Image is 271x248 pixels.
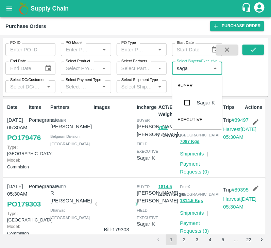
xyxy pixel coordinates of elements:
input: End Date [5,62,39,75]
span: Belgaum Division , [GEOGRAPHIC_DATA] [50,134,90,146]
p: Commision [7,223,26,236]
input: Enter PO ID [5,43,55,56]
p: Images [94,104,134,111]
span: Model: [7,158,20,163]
p: Pomegranate [29,183,48,190]
span: buyer [137,185,150,189]
button: Go to page 22 [243,234,254,245]
label: PO Type [121,40,136,46]
a: Supply Chain [31,4,241,13]
p: [GEOGRAPHIC_DATA] [7,210,26,223]
button: Open [100,45,108,54]
p: [GEOGRAPHIC_DATA] [7,144,26,157]
button: 7087 [158,124,168,132]
p: R [PERSON_NAME] [50,189,92,204]
div: BUYER [172,78,222,94]
input: Select Partners [119,64,153,72]
button: Go to next page [256,234,267,245]
a: Shipments [180,210,204,216]
label: Select DC/Customer [10,77,45,83]
button: 1814.5 Kgs [180,197,203,205]
a: #89395 [232,187,249,193]
p: Commision [7,157,26,170]
nav: pagination navigation [152,234,268,245]
button: Open [100,82,108,91]
p: Trip [223,116,257,124]
button: Close [211,64,220,73]
label: Select Buyers/Executive [177,59,218,64]
div: Purchase Orders [5,22,46,31]
p: Date [7,104,26,111]
button: Go to page 4 [205,234,216,245]
p: [DATE] 05:30AM [7,183,26,198]
label: Select Payment Type [66,77,101,83]
a: PO179476 [7,132,41,144]
input: Select Product [63,64,98,72]
p: Actions [245,104,264,111]
p: / 7087 Kgs [158,123,177,139]
label: PO ID [10,40,20,46]
input: Enter PO Type [119,45,145,54]
a: PO179303 [7,198,41,210]
p: Items [29,104,48,111]
span: Model: [7,224,20,229]
p: [DATE] 05:30AM [7,116,26,132]
a: Harvest[DATE] 05:30AM [223,196,257,209]
button: Go to page 3 [192,234,203,245]
button: 1814.5 [158,183,172,191]
p: Pomegranate [29,116,48,124]
div: | [204,147,208,158]
div: account of current user [253,1,266,16]
p: [PERSON_NAME] [PERSON_NAME] [137,189,178,204]
div: | [204,206,208,217]
button: page 1 [166,234,177,245]
div: customer-support [241,2,253,15]
label: PO Model [66,40,83,46]
b: Supply Chain [31,5,69,12]
span: FruitX [GEOGRAPHIC_DATA] [180,185,220,196]
a: Purchase Order [210,21,264,31]
button: Open [155,64,164,73]
span: Farmer [50,118,66,122]
span: Dharwad , [GEOGRAPHIC_DATA] [50,208,90,220]
label: Select Partners [121,59,147,64]
input: Select DC/Customer [7,82,42,91]
a: Harvest[DATE] 05:30AM [223,127,257,139]
p: Sagar K [137,220,158,228]
input: Select Buyers/Executive [174,64,209,72]
p: Trips [223,104,242,111]
p: Trip [223,186,257,194]
div: EXECUTIVE [172,112,222,128]
p: / 4607.5 Kgs [158,183,177,198]
label: End Date [10,59,26,64]
label: Select Shipment Type [121,77,158,83]
button: Open [100,64,108,73]
p: Incharge [137,104,156,111]
button: Open [155,82,164,91]
label: Select Product [66,59,90,64]
p: Bill-179303 [99,226,134,233]
span: field executive [137,142,158,153]
label: Start Date [177,40,194,46]
button: 7087 Kgs [180,138,200,146]
button: Open [155,45,164,54]
p: Partners [50,104,91,111]
div: … [231,237,241,243]
button: Open [44,82,53,91]
span: Type: [7,211,18,216]
input: Select Payment Type [63,82,89,91]
p: Sagar K [137,154,158,162]
div: Sagar K [197,99,215,106]
img: logo [17,2,31,15]
button: Choose date [42,62,55,75]
button: Go to page 2 [179,234,190,245]
a: #89497 [232,117,249,123]
button: Go to page 5 [218,234,228,245]
button: open drawer [1,1,17,16]
p: ACT/EXP Weight [158,104,177,118]
input: Select Shipment Type [119,82,153,91]
button: Choose date [208,43,221,56]
p: [PERSON_NAME] [PERSON_NAME] [137,123,178,138]
a: Payment Requests (0) [180,161,209,174]
input: Start Date [172,43,206,56]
